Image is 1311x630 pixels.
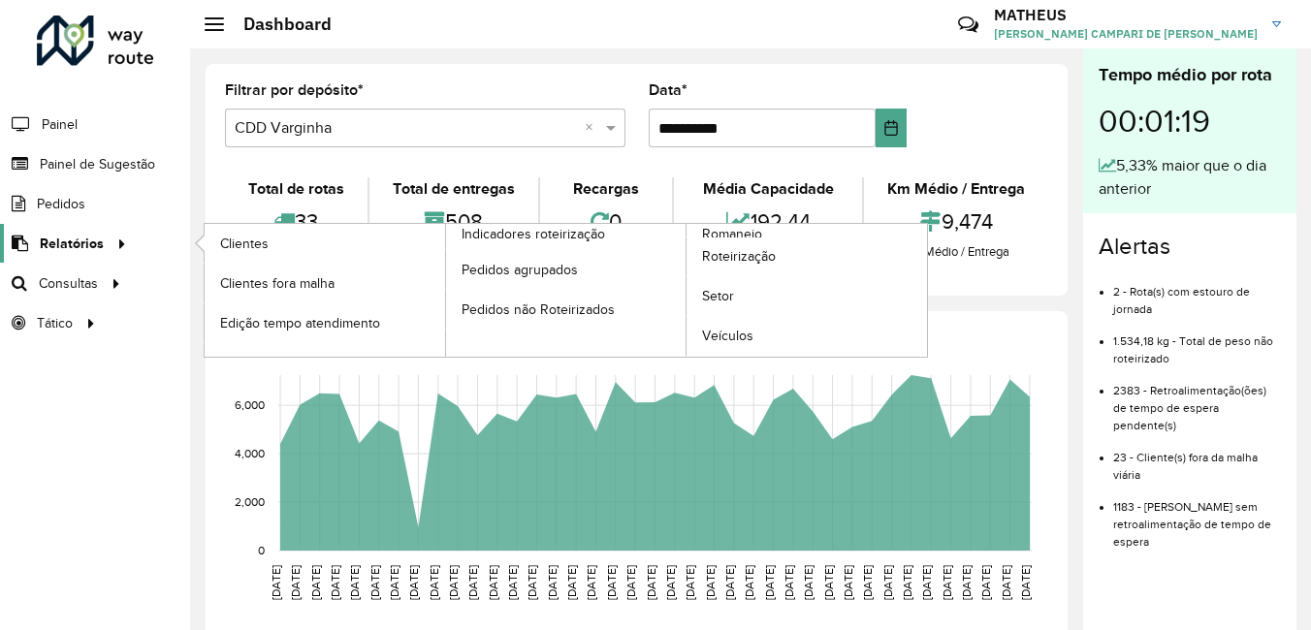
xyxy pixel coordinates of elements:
text: [DATE] [428,565,440,600]
a: Clientes [205,224,445,263]
text: [DATE] [645,565,657,600]
text: 0 [258,544,265,556]
text: [DATE] [723,565,736,600]
text: [DATE] [763,565,776,600]
text: [DATE] [309,565,322,600]
div: Total de entregas [374,177,533,201]
div: Km Médio / Entrega [869,177,1043,201]
li: 2383 - Retroalimentação(ões) de tempo de espera pendente(s) [1113,367,1281,434]
text: [DATE] [388,565,400,600]
text: [DATE] [506,565,519,600]
text: [DATE] [270,565,282,600]
text: [DATE] [624,565,637,600]
a: Veículos [687,317,927,356]
text: [DATE] [585,565,597,600]
span: Clientes fora malha [220,273,335,294]
a: Pedidos não Roteirizados [446,290,687,329]
li: 23 - Cliente(s) fora da malha viária [1113,434,1281,484]
span: Clientes [220,234,269,254]
span: Clear all [585,116,601,140]
a: Clientes fora malha [205,264,445,302]
a: Roteirização [687,237,927,276]
span: Setor [702,286,734,306]
span: Pedidos não Roteirizados [462,299,615,320]
text: [DATE] [368,565,381,600]
div: 508 [374,201,533,242]
a: Contato Rápido [947,4,989,46]
span: Indicadores roteirização [462,224,605,244]
li: 1.534,18 kg - Total de peso não roteirizado [1113,318,1281,367]
span: Tático [37,313,73,333]
text: [DATE] [1019,565,1032,600]
span: Relatórios [40,234,104,254]
text: [DATE] [743,565,755,600]
div: 9,474 [869,201,1043,242]
text: [DATE] [881,565,894,600]
span: Consultas [39,273,98,294]
text: [DATE] [960,565,973,600]
text: [DATE] [783,565,795,600]
text: [DATE] [348,565,361,600]
text: 2,000 [235,495,265,508]
text: [DATE] [466,565,479,600]
span: Painel de Sugestão [40,154,155,174]
button: Choose Date [876,109,908,147]
a: Edição tempo atendimento [205,303,445,342]
a: Romaneio [446,224,928,357]
div: Tempo médio por rota [1099,62,1281,88]
text: [DATE] [329,565,341,600]
a: Setor [687,277,927,316]
div: Média Capacidade [679,177,857,201]
label: Data [649,79,687,102]
div: Recargas [545,177,668,201]
span: Veículos [702,326,753,346]
text: 6,000 [235,398,265,411]
span: Pedidos agrupados [462,260,578,280]
text: [DATE] [704,565,717,600]
div: 5,33% maior que o dia anterior [1099,154,1281,201]
span: [PERSON_NAME] CAMPARI DE [PERSON_NAME] [994,25,1258,43]
text: [DATE] [1000,565,1012,600]
h2: Dashboard [224,14,332,35]
text: [DATE] [487,565,499,600]
text: [DATE] [901,565,913,600]
text: [DATE] [979,565,992,600]
text: [DATE] [664,565,677,600]
text: [DATE] [941,565,953,600]
text: [DATE] [822,565,835,600]
li: 2 - Rota(s) com estouro de jornada [1113,268,1281,318]
span: Edição tempo atendimento [220,313,380,333]
span: Romaneio [702,224,762,244]
text: 4,000 [235,447,265,459]
h4: Alertas [1099,233,1281,261]
text: [DATE] [920,565,933,600]
div: 0 [545,201,668,242]
a: Pedidos agrupados [446,250,687,289]
h3: MATHEUS [994,6,1258,24]
text: [DATE] [605,565,618,600]
div: 192,44 [679,201,857,242]
div: Total de rotas [230,177,363,201]
text: [DATE] [447,565,460,600]
text: [DATE] [546,565,559,600]
text: [DATE] [565,565,578,600]
text: [DATE] [526,565,538,600]
span: Pedidos [37,194,85,214]
div: 33 [230,201,363,242]
text: [DATE] [802,565,815,600]
span: Painel [42,114,78,135]
text: [DATE] [684,565,696,600]
label: Filtrar por depósito [225,79,364,102]
text: [DATE] [289,565,302,600]
span: Roteirização [702,246,776,267]
text: [DATE] [407,565,420,600]
a: Indicadores roteirização [205,224,687,357]
div: 00:01:19 [1099,88,1281,154]
div: Km Médio / Entrega [869,242,1043,262]
li: 1183 - [PERSON_NAME] sem retroalimentação de tempo de espera [1113,484,1281,551]
text: [DATE] [842,565,854,600]
text: [DATE] [861,565,874,600]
